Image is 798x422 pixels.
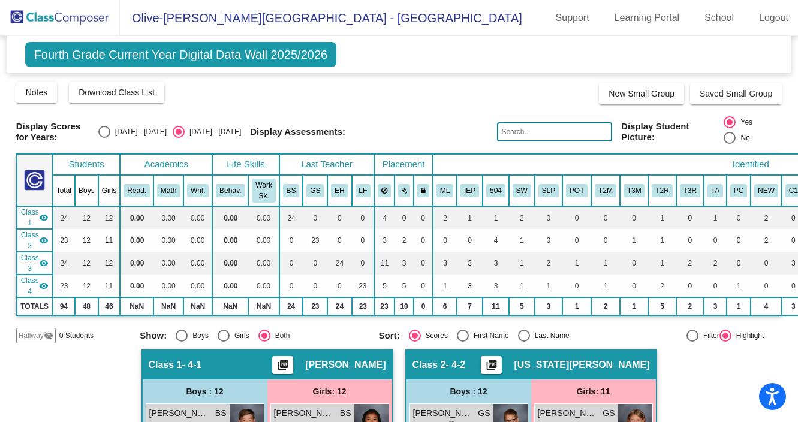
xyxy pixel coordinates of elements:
[216,184,245,197] button: Behav.
[374,229,395,252] td: 3
[538,184,559,197] button: SLP
[433,252,457,275] td: 3
[374,275,395,297] td: 5
[530,330,570,341] div: Last Name
[279,175,303,206] th: Brenda Stevens
[433,229,457,252] td: 0
[149,359,182,371] span: Class 1
[731,330,764,341] div: Highlight
[75,252,98,275] td: 12
[75,206,98,229] td: 12
[469,330,509,341] div: First Name
[188,330,209,341] div: Boys
[546,8,599,28] a: Support
[754,184,778,197] button: NEW
[303,297,327,315] td: 23
[279,297,303,315] td: 24
[395,252,414,275] td: 3
[212,252,248,275] td: 0.00
[283,184,300,197] button: BS
[695,8,743,28] a: School
[267,379,392,403] div: Girls: 12
[303,229,327,252] td: 23
[140,330,167,341] span: Show:
[183,229,212,252] td: 0.00
[413,407,473,420] span: [PERSON_NAME]
[356,184,371,197] button: LF
[595,184,616,197] button: T2M
[414,175,433,206] th: Keep with teacher
[25,42,337,67] span: Fourth Grade Current Year Digital Data Wall 2025/2026
[535,297,562,315] td: 3
[483,175,509,206] th: 504 Plan
[727,229,751,252] td: 0
[457,252,483,275] td: 3
[352,252,375,275] td: 0
[21,207,39,228] span: Class 1
[436,184,453,197] button: ML
[676,275,704,297] td: 0
[704,275,727,297] td: 0
[279,275,303,297] td: 0
[727,275,751,297] td: 1
[53,252,75,275] td: 24
[751,252,782,275] td: 0
[591,297,620,315] td: 2
[676,175,704,206] th: T3 Reading Intervention
[483,275,509,297] td: 3
[248,206,279,229] td: 0.00
[648,252,676,275] td: 1
[412,359,446,371] span: Class 2
[514,359,649,371] span: [US_STATE][PERSON_NAME]
[352,297,375,315] td: 23
[406,379,531,403] div: Boys : 12
[609,89,674,98] span: New Small Group
[460,184,479,197] button: IEP
[395,297,414,315] td: 10
[215,407,227,420] span: BS
[212,229,248,252] td: 0.00
[153,206,183,229] td: 0.00
[53,297,75,315] td: 94
[704,297,727,315] td: 3
[414,252,433,275] td: 0
[620,175,649,206] th: T3 Math Intervention
[374,297,395,315] td: 23
[751,229,782,252] td: 2
[727,175,751,206] th: Parent Communication
[704,229,727,252] td: 0
[327,297,351,315] td: 24
[676,206,704,229] td: 0
[676,229,704,252] td: 0
[143,379,267,403] div: Boys : 12
[98,175,121,206] th: Girls
[538,407,598,420] span: [PERSON_NAME]
[279,252,303,275] td: 0
[704,252,727,275] td: 2
[21,230,39,251] span: Class 2
[276,359,290,376] mat-icon: picture_as_pdf
[98,126,241,138] mat-radio-group: Select an option
[481,356,502,374] button: Print Students Details
[17,206,53,229] td: Brenda Stevens - 4-1
[79,88,155,97] span: Download Class List
[120,275,153,297] td: 0.00
[17,297,53,315] td: TOTALS
[509,229,535,252] td: 1
[374,154,433,175] th: Placement
[303,252,327,275] td: 0
[509,252,535,275] td: 1
[727,252,751,275] td: 0
[562,297,591,315] td: 1
[120,154,212,175] th: Academics
[751,175,782,206] th: NEW Student
[421,330,448,341] div: Scores
[98,275,121,297] td: 11
[457,297,483,315] td: 7
[486,184,505,197] button: 504
[306,184,324,197] button: GS
[75,275,98,297] td: 12
[352,206,375,229] td: 0
[624,184,645,197] button: T3M
[599,83,684,104] button: New Small Group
